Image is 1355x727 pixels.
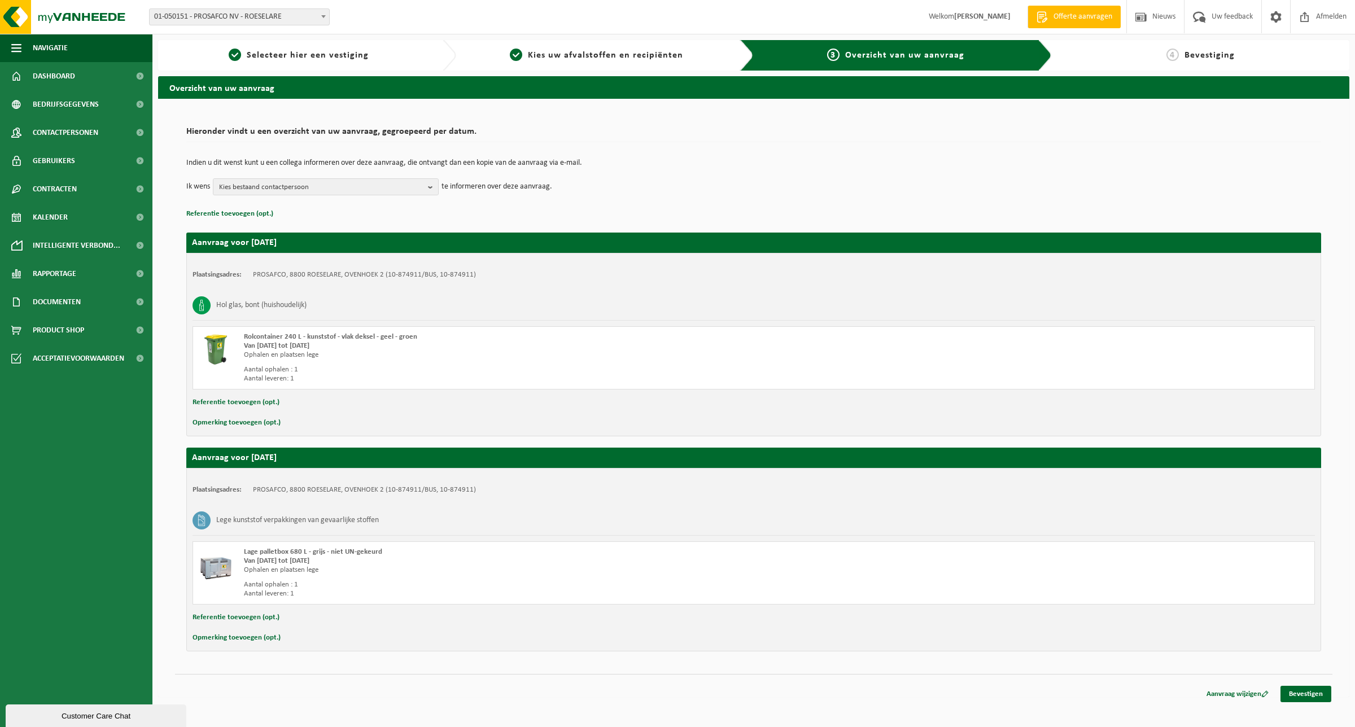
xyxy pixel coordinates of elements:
[33,147,75,175] span: Gebruikers
[193,271,242,278] strong: Plaatsingsadres:
[193,486,242,493] strong: Plaatsingsadres:
[6,702,189,727] iframe: chat widget
[1280,686,1331,702] a: Bevestigen
[33,260,76,288] span: Rapportage
[33,62,75,90] span: Dashboard
[193,415,281,430] button: Opmerking toevoegen (opt.)
[186,207,273,221] button: Referentie toevoegen (opt.)
[186,127,1321,142] h2: Hieronder vindt u een overzicht van uw aanvraag, gegroepeerd per datum.
[186,159,1321,167] p: Indien u dit wenst kunt u een collega informeren over deze aanvraag, die ontvangt dan een kopie v...
[462,49,732,62] a: 2Kies uw afvalstoffen en recipiënten
[216,511,379,529] h3: Lege kunststof verpakkingen van gevaarlijke stoffen
[229,49,241,61] span: 1
[213,178,439,195] button: Kies bestaand contactpersoon
[33,288,81,316] span: Documenten
[33,175,77,203] span: Contracten
[1184,51,1235,60] span: Bevestiging
[1166,49,1179,61] span: 4
[219,179,423,196] span: Kies bestaand contactpersoon
[33,231,120,260] span: Intelligente verbond...
[244,333,417,340] span: Rolcontainer 240 L - kunststof - vlak deksel - geel - groen
[33,344,124,373] span: Acceptatievoorwaarden
[244,557,309,564] strong: Van [DATE] tot [DATE]
[192,453,277,462] strong: Aanvraag voor [DATE]
[510,49,522,61] span: 2
[33,203,68,231] span: Kalender
[33,34,68,62] span: Navigatie
[192,238,277,247] strong: Aanvraag voor [DATE]
[193,395,279,410] button: Referentie toevoegen (opt.)
[186,178,210,195] p: Ik wens
[244,365,799,374] div: Aantal ophalen : 1
[193,610,279,625] button: Referentie toevoegen (opt.)
[845,51,964,60] span: Overzicht van uw aanvraag
[244,548,382,555] span: Lage palletbox 680 L - grijs - niet UN-gekeurd
[244,351,799,360] div: Ophalen en plaatsen lege
[1198,686,1277,702] a: Aanvraag wijzigen
[33,316,84,344] span: Product Shop
[1028,6,1121,28] a: Offerte aanvragen
[247,51,369,60] span: Selecteer hier een vestiging
[158,76,1349,98] h2: Overzicht van uw aanvraag
[1051,11,1115,23] span: Offerte aanvragen
[827,49,840,61] span: 3
[149,8,330,25] span: 01-050151 - PROSAFCO NV - ROESELARE
[244,589,799,598] div: Aantal leveren: 1
[199,332,233,366] img: WB-0240-HPE-GN-50.png
[193,630,281,645] button: Opmerking toevoegen (opt.)
[164,49,434,62] a: 1Selecteer hier een vestiging
[253,270,476,279] td: PROSAFCO, 8800 ROESELARE, OVENHOEK 2 (10-874911/BUS, 10-874911)
[33,119,98,147] span: Contactpersonen
[954,12,1011,21] strong: [PERSON_NAME]
[150,9,329,25] span: 01-050151 - PROSAFCO NV - ROESELARE
[253,485,476,494] td: PROSAFCO, 8800 ROESELARE, OVENHOEK 2 (10-874911/BUS, 10-874911)
[199,548,233,581] img: PB-LB-0680-HPE-GY-01.png
[244,580,799,589] div: Aantal ophalen : 1
[244,342,309,349] strong: Van [DATE] tot [DATE]
[244,374,799,383] div: Aantal leveren: 1
[33,90,99,119] span: Bedrijfsgegevens
[244,566,799,575] div: Ophalen en plaatsen lege
[216,296,307,314] h3: Hol glas, bont (huishoudelijk)
[528,51,683,60] span: Kies uw afvalstoffen en recipiënten
[442,178,552,195] p: te informeren over deze aanvraag.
